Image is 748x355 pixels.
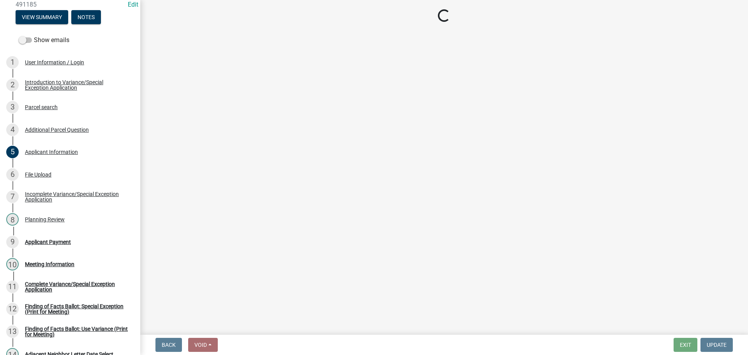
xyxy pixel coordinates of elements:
[6,325,19,338] div: 13
[6,101,19,113] div: 3
[128,1,138,8] wm-modal-confirm: Edit Application Number
[6,213,19,226] div: 8
[71,10,101,24] button: Notes
[128,1,138,8] a: Edit
[6,303,19,315] div: 12
[6,56,19,69] div: 1
[25,127,89,132] div: Additional Parcel Question
[6,124,19,136] div: 4
[155,338,182,352] button: Back
[6,146,19,158] div: 5
[25,239,71,245] div: Applicant Payment
[25,304,128,314] div: Finding of Facts Ballot: Special Exception (Print for Meeting)
[25,172,51,177] div: File Upload
[25,326,128,337] div: Finding of Facts Ballot: Use Variance (Print for Meeting)
[25,60,84,65] div: User Information / Login
[674,338,697,352] button: Exit
[25,104,58,110] div: Parcel search
[6,236,19,248] div: 9
[25,217,65,222] div: Planning Review
[700,338,733,352] button: Update
[188,338,218,352] button: Void
[707,342,727,348] span: Update
[25,149,78,155] div: Applicant Information
[16,1,125,8] span: 491185
[25,281,128,292] div: Complete Variance/Special Exception Application
[16,14,68,21] wm-modal-confirm: Summary
[194,342,207,348] span: Void
[6,168,19,181] div: 6
[6,79,19,91] div: 2
[71,14,101,21] wm-modal-confirm: Notes
[6,258,19,270] div: 10
[25,79,128,90] div: Introduction to Variance/Special Exception Application
[25,191,128,202] div: Incomplete Variance/Special Exception Application
[6,281,19,293] div: 11
[25,261,74,267] div: Meeting Information
[162,342,176,348] span: Back
[19,35,69,45] label: Show emails
[6,191,19,203] div: 7
[16,10,68,24] button: View Summary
